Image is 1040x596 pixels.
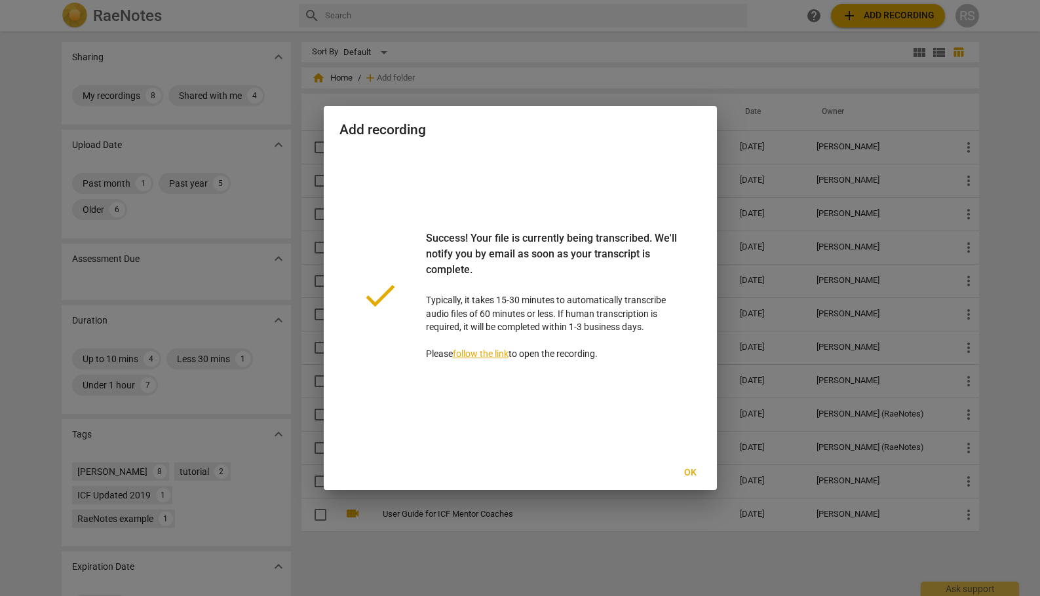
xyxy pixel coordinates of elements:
a: follow the link [453,348,509,359]
span: Ok [680,466,701,479]
div: Success! Your file is currently being transcribed. We'll notify you by email as soon as your tran... [426,231,680,293]
span: done [360,276,400,315]
h2: Add recording [339,122,701,138]
p: Typically, it takes 15-30 minutes to automatically transcribe audio files of 60 minutes or less. ... [426,231,680,361]
button: Ok [670,461,712,485]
